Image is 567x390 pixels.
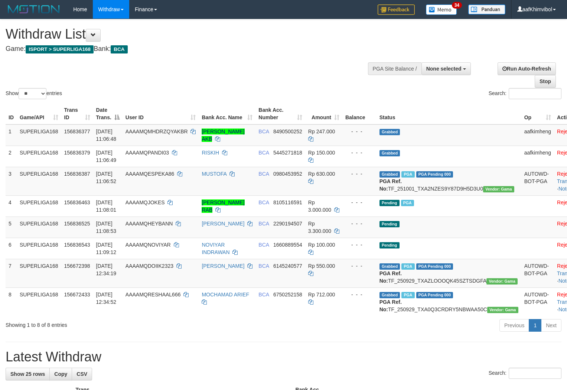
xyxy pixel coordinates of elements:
div: - - - [345,291,374,298]
span: AAAAMQNOVIYAR [126,242,171,248]
span: AAAAMQMHDRZQYAKBR [126,129,188,134]
span: Show 25 rows [10,371,45,377]
span: [DATE] 11:06:52 [96,171,117,184]
span: Marked by aafsoycanthlai [401,292,414,298]
td: 4 [6,195,17,217]
span: Marked by aafsoycanthlai [401,263,414,270]
span: Grabbed [379,171,400,178]
h1: Withdraw List [6,27,371,42]
td: 1 [6,124,17,146]
td: TF_250929_TXAZLOOOQK45SZTSDGFA [377,259,521,287]
td: SUPERLIGA168 [17,217,61,238]
a: Next [541,319,561,332]
th: Trans ID: activate to sort column ascending [61,103,93,124]
span: [DATE] 11:08:01 [96,199,117,213]
a: [PERSON_NAME] AKB [202,129,244,142]
input: Search: [509,368,561,379]
span: Copy 2290194507 to clipboard [273,221,302,227]
span: None selected [426,66,462,72]
span: Grabbed [379,292,400,298]
a: Copy [49,368,72,380]
span: BCA [258,199,269,205]
span: AAAAMQRESHAAL666 [126,292,181,298]
a: MUSTOFA [202,171,227,177]
span: Copy 6145240577 to clipboard [273,263,302,269]
span: 156836463 [64,199,90,205]
span: BCA [258,242,269,248]
h1: Latest Withdraw [6,350,561,364]
div: - - - [345,262,374,270]
b: PGA Ref. No: [379,270,402,284]
span: [DATE] 11:09:12 [96,242,117,255]
span: 156836387 [64,171,90,177]
span: Rp 550.000 [308,263,335,269]
span: CSV [76,371,87,377]
a: Show 25 rows [6,368,50,380]
div: - - - [345,128,374,135]
th: Amount: activate to sort column ascending [305,103,342,124]
span: PGA Pending [416,263,453,270]
td: SUPERLIGA168 [17,287,61,316]
img: Feedback.jpg [378,4,415,15]
th: Balance [342,103,377,124]
td: 8 [6,287,17,316]
span: Copy 0980453952 to clipboard [273,171,302,177]
span: AAAAMQPANDI03 [126,150,169,156]
span: Pending [379,200,400,206]
td: 2 [6,146,17,167]
span: AAAAMQDOIIK2323 [126,263,173,269]
span: Marked by aafsoycanthlai [401,200,414,206]
td: 6 [6,238,17,259]
span: Copy 1660889554 to clipboard [273,242,302,248]
b: PGA Ref. No: [379,299,402,312]
label: Search: [489,368,561,379]
h4: Game: Bank: [6,45,371,53]
div: - - - [345,170,374,178]
img: MOTION_logo.png [6,4,62,15]
th: User ID: activate to sort column ascending [123,103,199,124]
span: Rp 3.000.000 [308,199,331,213]
div: - - - [345,220,374,227]
a: [PERSON_NAME] [202,221,244,227]
th: Bank Acc. Number: activate to sort column ascending [255,103,305,124]
span: BCA [258,292,269,298]
a: NOVIYAR INDRAWAN [202,242,229,255]
td: AUTOWD-BOT-PGA [521,287,554,316]
input: Search: [509,88,561,99]
span: 34 [452,2,462,9]
span: Copy 5445271818 to clipboard [273,150,302,156]
div: - - - [345,149,374,156]
span: [DATE] 11:08:53 [96,221,117,234]
img: Button%20Memo.svg [426,4,457,15]
div: - - - [345,241,374,248]
select: Showentries [19,88,46,99]
td: 7 [6,259,17,287]
a: Run Auto-Refresh [498,62,556,75]
span: AAAAMQESPEKA86 [126,171,175,177]
span: 156672433 [64,292,90,298]
span: Marked by aafsoycanthlai [401,171,414,178]
td: SUPERLIGA168 [17,167,61,195]
span: Rp 247.000 [308,129,335,134]
a: RISKIH [202,150,219,156]
span: BCA [258,171,269,177]
label: Show entries [6,88,62,99]
td: 3 [6,167,17,195]
td: SUPERLIGA168 [17,238,61,259]
td: 5 [6,217,17,238]
span: AAAAMQHEYBANN [126,221,173,227]
span: Vendor URL: https://trx31.1velocity.biz [487,307,518,313]
td: SUPERLIGA168 [17,146,61,167]
span: Vendor URL: https://trx31.1velocity.biz [486,278,518,285]
span: 156836379 [64,150,90,156]
span: 156672398 [64,263,90,269]
span: Grabbed [379,129,400,135]
td: SUPERLIGA168 [17,259,61,287]
span: Rp 150.000 [308,150,335,156]
span: Rp 3.300.000 [308,221,331,234]
span: Pending [379,221,400,227]
span: [DATE] 12:34:19 [96,263,117,276]
a: MOCHAMAD ARIEF [202,292,249,298]
td: AUTOWD-BOT-PGA [521,259,554,287]
a: CSV [72,368,92,380]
